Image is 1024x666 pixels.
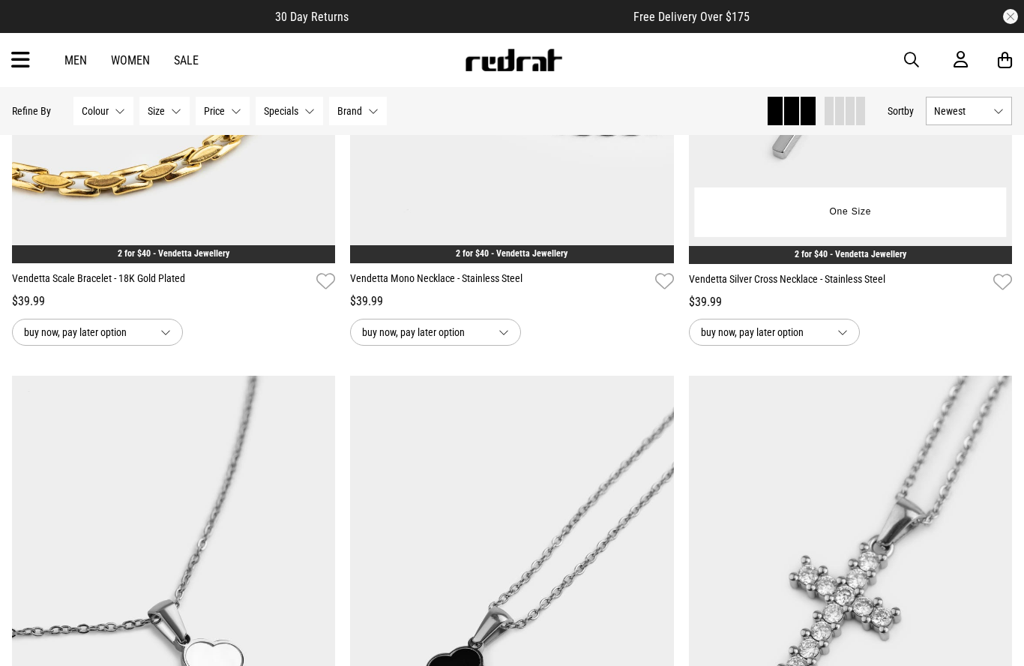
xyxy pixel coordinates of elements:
span: Price [204,105,225,117]
a: Vendetta Mono Necklace - Stainless Steel [350,271,648,292]
img: Redrat logo [464,49,563,71]
button: Colour [73,97,133,125]
button: buy now, pay later option [689,319,860,346]
a: Men [64,53,87,67]
iframe: Customer reviews powered by Trustpilot [379,9,603,24]
a: 2 for $40 - Vendetta Jewellery [118,248,229,259]
span: Colour [82,105,109,117]
a: Sale [174,53,199,67]
span: Brand [337,105,362,117]
a: Vendetta Silver Cross Necklace - Stainless Steel [689,271,987,293]
div: $39.99 [12,292,335,310]
a: Vendetta Scale Bracelet - 18K Gold Plated [12,271,310,292]
button: buy now, pay later option [350,319,521,346]
a: 2 for $40 - Vendetta Jewellery [795,249,906,259]
span: Free Delivery Over $175 [633,10,750,24]
span: Size [148,105,165,117]
button: Open LiveChat chat widget [12,6,57,51]
a: Women [111,53,150,67]
span: by [904,105,914,117]
button: Sortby [888,102,914,120]
button: Newest [926,97,1012,125]
button: Specials [256,97,323,125]
span: buy now, pay later option [701,323,825,341]
p: Refine By [12,105,51,117]
span: Specials [264,105,298,117]
span: 30 Day Returns [275,10,349,24]
span: buy now, pay later option [24,323,148,341]
button: buy now, pay later option [12,319,183,346]
button: Brand [329,97,387,125]
button: Size [139,97,190,125]
div: $39.99 [689,293,1012,311]
span: buy now, pay later option [362,323,487,341]
span: Newest [934,105,987,117]
button: One Size [818,199,882,226]
div: $39.99 [350,292,673,310]
a: 2 for $40 - Vendetta Jewellery [456,248,567,259]
button: Price [196,97,250,125]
